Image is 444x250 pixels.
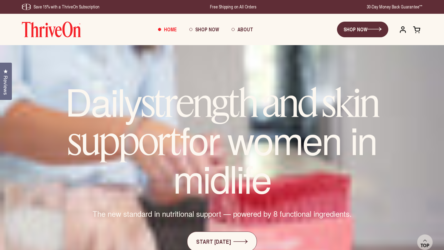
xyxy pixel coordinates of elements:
a: About [225,21,259,38]
a: Home [152,21,183,38]
div: 30-Day Money Back Guarantee** [367,4,422,10]
span: Home [164,26,177,33]
div: Free Shipping on All Orders [210,4,256,10]
a: SHOP NOW [337,22,388,37]
span: Top [421,243,429,248]
span: The new standard in nutritional support — powered by 8 functional ingredients. [93,208,352,219]
a: Shop Now [183,21,225,38]
div: Save 15% with a ThriveOn Subscription [22,4,100,10]
em: strength and skin support [68,79,379,165]
span: Shop Now [195,26,219,33]
span: Reviews [2,76,10,95]
h1: Daily for women in midlife [47,83,397,196]
span: About [237,26,253,33]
